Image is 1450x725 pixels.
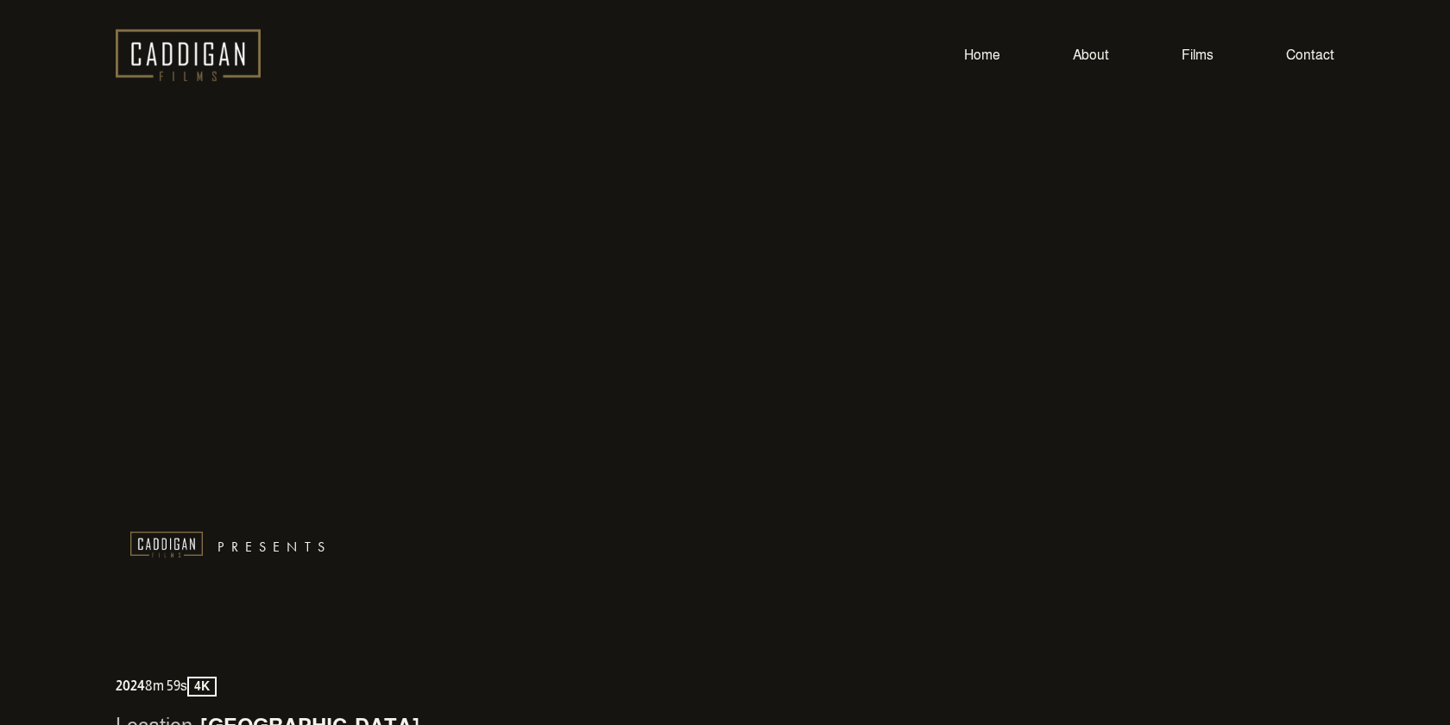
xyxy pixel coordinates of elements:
[116,29,260,81] img: Caddigan Films
[217,539,325,555] code: P r e s e n t s
[1073,43,1109,66] a: About
[116,676,318,697] p: 8m 59s
[187,677,217,696] span: 4K
[1182,43,1214,66] a: Films
[964,43,1000,66] a: Home
[1286,43,1334,66] a: Contact
[116,678,145,693] b: 2024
